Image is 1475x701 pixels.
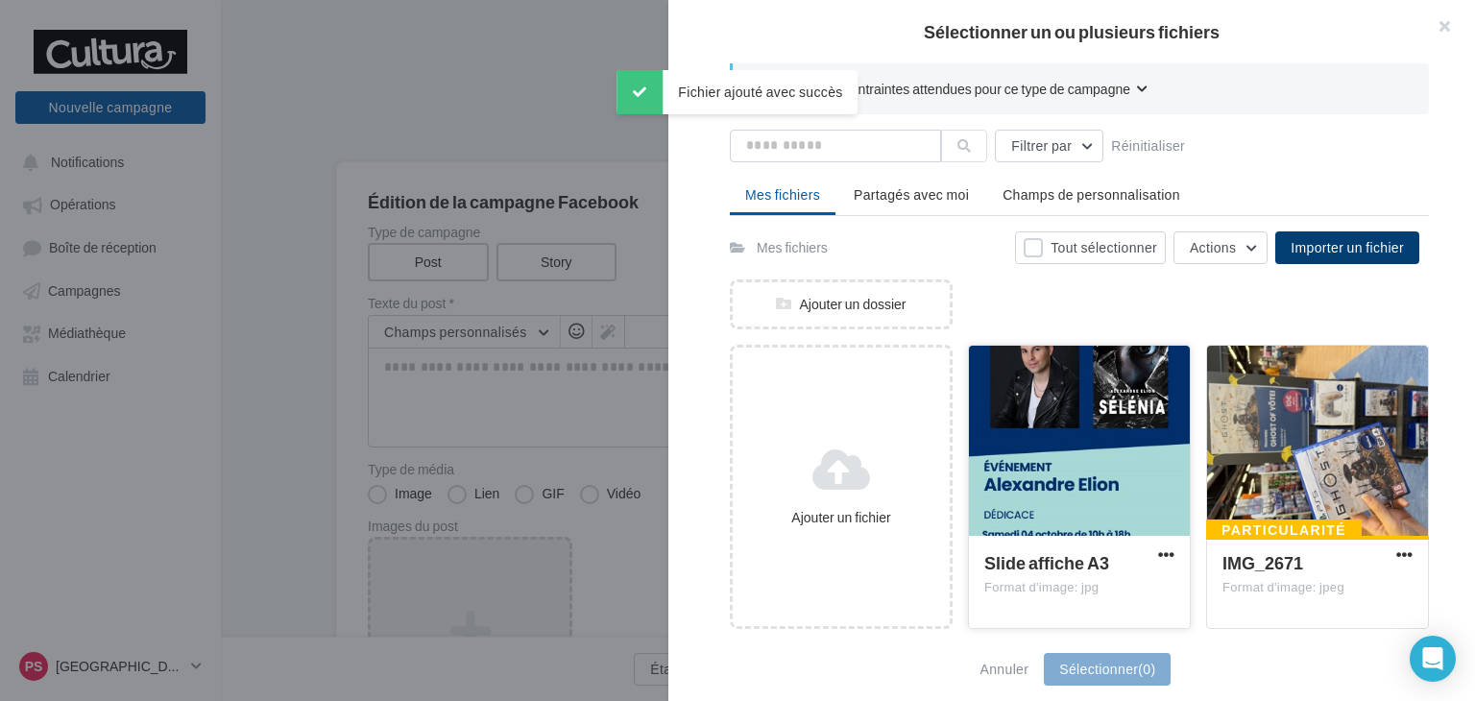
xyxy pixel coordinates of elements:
div: Fichier ajouté avec succès [617,70,858,114]
span: (0) [1138,661,1155,677]
button: Consulter les contraintes attendues pour ce type de campagne [763,79,1148,103]
button: Filtrer par [995,130,1103,162]
span: Importer un fichier [1291,239,1404,255]
div: Particularité [1206,520,1362,541]
div: Format d'image: jpeg [1222,579,1413,596]
span: Actions [1190,239,1236,255]
div: Format d'image: jpg [984,579,1174,596]
span: Slide affiche A3 [984,552,1109,573]
button: Réinitialiser [1103,134,1193,157]
span: Consulter les contraintes attendues pour ce type de campagne [763,80,1130,99]
button: Annuler [973,658,1037,681]
div: Open Intercom Messenger [1410,636,1456,682]
button: Actions [1173,231,1268,264]
div: Mes fichiers [757,238,828,257]
div: Ajouter un dossier [733,295,950,314]
span: Mes fichiers [745,186,820,203]
span: Partagés avec moi [854,186,969,203]
span: IMG_2671 [1222,552,1303,573]
button: Tout sélectionner [1015,231,1166,264]
h2: Sélectionner un ou plusieurs fichiers [699,23,1444,40]
span: Champs de personnalisation [1003,186,1180,203]
button: Importer un fichier [1275,231,1419,264]
button: Sélectionner(0) [1044,653,1171,686]
div: Ajouter un fichier [740,508,942,527]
